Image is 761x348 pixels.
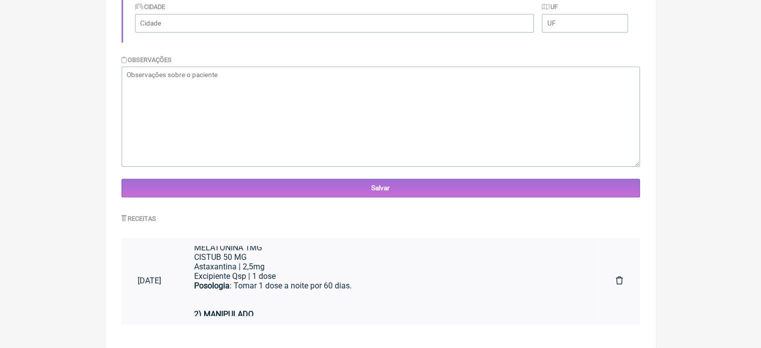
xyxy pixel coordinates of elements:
label: Observações [122,56,172,64]
input: Cidade [135,14,534,33]
div: Progesterona MICRONIZADA 100mg MELATONINA 1MG CISTUB 50 MG Astaxantina | 2,5mg [194,233,584,271]
input: Salvar [122,179,640,197]
label: Cidade [135,3,166,11]
a: [DATE] [122,268,179,293]
a: 1) MANIPULADOProgesterona MICRONIZADA 100mgMELATONINA 1MGCISTUB 50 MGAstaxantina | 2,5mgExcipient... [178,246,600,316]
div: Excipiente Qsp | 1 dose [194,271,584,281]
label: Receitas [122,215,157,222]
input: UF [542,14,627,33]
label: UF [542,3,558,11]
strong: 2) MANIPULADO [194,309,254,319]
div: : Tomar 1 dose a noite por 60 dias. [194,281,584,309]
strong: Posologia [194,281,230,290]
